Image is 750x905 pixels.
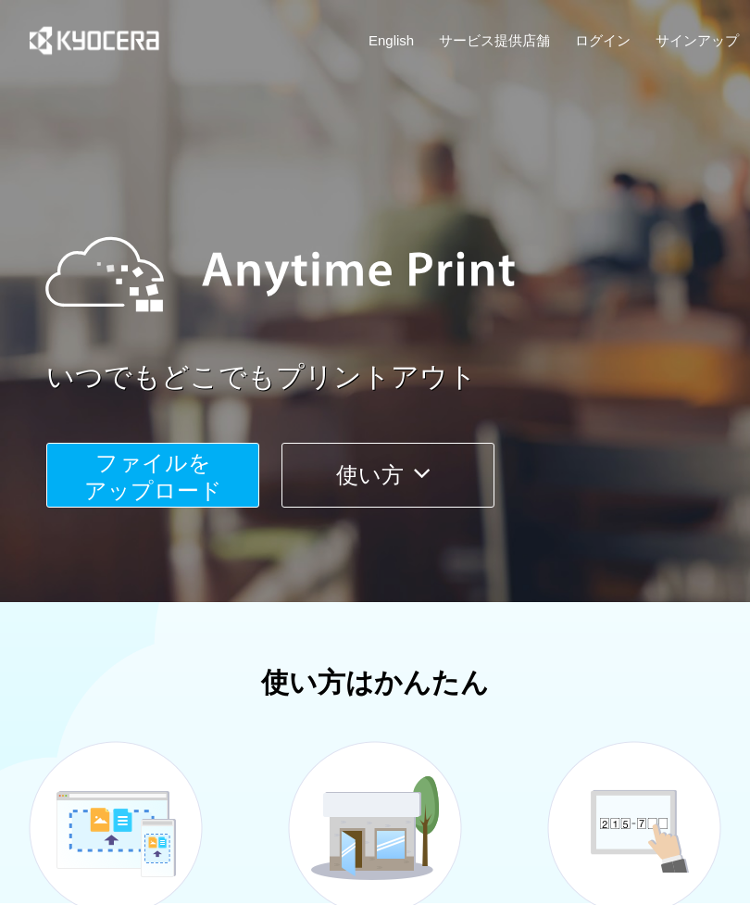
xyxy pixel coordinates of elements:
[281,443,494,508] button: 使い方
[656,31,739,50] a: サインアップ
[439,31,550,50] a: サービス提供店舗
[369,31,414,50] a: English
[575,31,631,50] a: ログイン
[46,443,259,508] button: ファイルを​​アップロード
[84,450,222,503] span: ファイルを ​​アップロード
[46,358,750,397] a: いつでもどこでもプリントアウト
